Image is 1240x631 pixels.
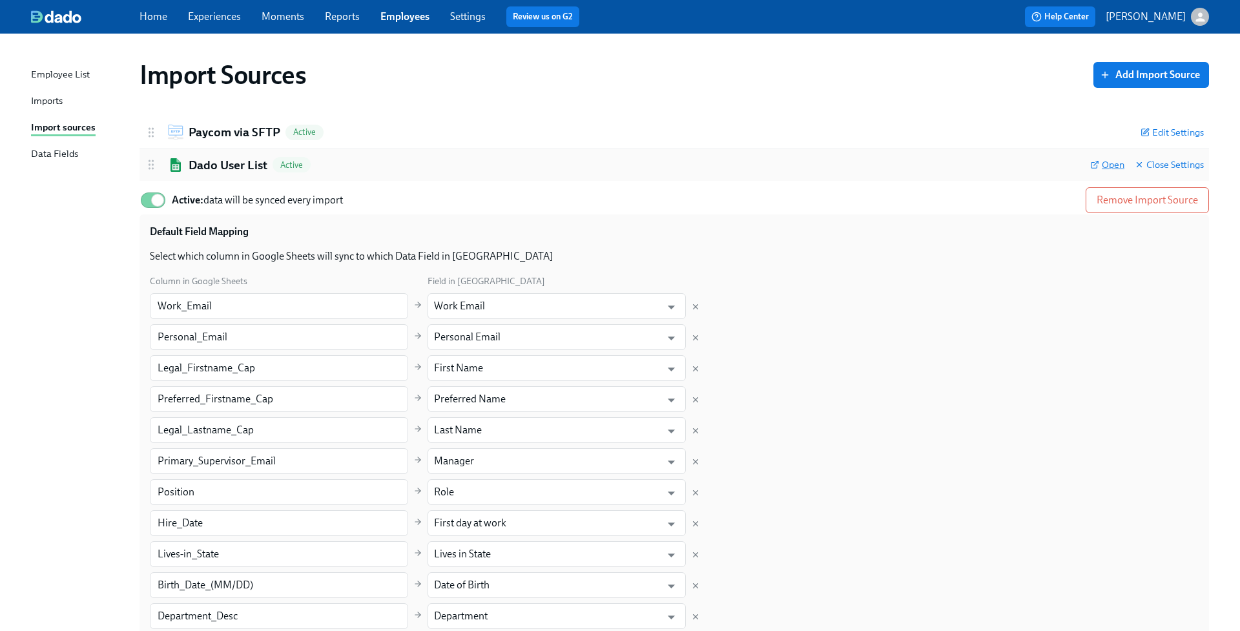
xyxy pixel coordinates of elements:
[31,120,129,136] a: Import sources
[31,94,129,110] a: Imports
[691,302,700,311] button: Delete mapping
[661,452,681,472] button: Open
[31,67,129,83] a: Employee List
[188,10,241,23] a: Experiences
[661,297,681,317] button: Open
[691,612,700,621] button: Delete mapping
[691,426,700,435] button: Delete mapping
[661,421,681,441] button: Open
[31,120,96,136] div: Import sources
[1106,8,1209,26] button: [PERSON_NAME]
[150,276,247,287] span: Column in Google Sheets
[150,249,1199,264] p: Select which column in Google Sheets will sync to which Data Field in [GEOGRAPHIC_DATA]
[661,607,681,627] button: Open
[31,10,81,23] img: dado
[273,160,311,170] span: Active
[661,483,681,503] button: Open
[139,10,167,23] a: Home
[31,94,63,110] div: Imports
[661,545,681,565] button: Open
[380,10,429,23] a: Employees
[661,390,681,410] button: Open
[691,457,700,466] button: Delete mapping
[31,10,139,23] a: dado
[31,147,78,163] div: Data Fields
[168,158,183,172] img: Google Sheets
[691,333,700,342] button: Delete mapping
[150,225,249,239] h3: Default Field Mapping
[172,194,203,206] strong: Active:
[691,550,700,559] button: Delete mapping
[285,127,324,137] span: Active
[325,10,360,23] a: Reports
[1135,158,1204,171] button: Close Settings
[691,395,700,404] button: Delete mapping
[1025,6,1095,27] button: Help Center
[139,149,1209,181] div: Google SheetsDado User ListActiveOpenClose Settings
[1106,10,1186,24] p: [PERSON_NAME]
[139,116,1209,149] div: SFTPPaycom via SFTPActiveEdit Settings
[1102,68,1200,81] span: Add Import Source
[661,359,681,379] button: Open
[428,276,545,287] span: Field in [GEOGRAPHIC_DATA]
[513,10,573,23] a: Review us on G2
[31,67,90,83] div: Employee List
[691,364,700,373] button: Delete mapping
[189,124,280,141] h2: Paycom via SFTP
[1031,10,1089,23] span: Help Center
[172,194,343,206] span: data will be synced every import
[168,125,183,140] img: SFTP
[1097,194,1198,207] span: Remove Import Source
[262,10,304,23] a: Moments
[1141,126,1204,139] button: Edit Settings
[661,514,681,534] button: Open
[450,10,486,23] a: Settings
[139,59,306,90] h1: Import Sources
[691,488,700,497] button: Delete mapping
[691,581,700,590] button: Delete mapping
[31,147,129,163] a: Data Fields
[189,157,267,174] h2: Dado User List
[661,576,681,596] button: Open
[661,328,681,348] button: Open
[506,6,579,27] button: Review us on G2
[1093,62,1209,88] button: Add Import Source
[1090,158,1124,171] a: Open
[691,519,700,528] button: Delete mapping
[1086,187,1209,213] button: Remove Import Source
